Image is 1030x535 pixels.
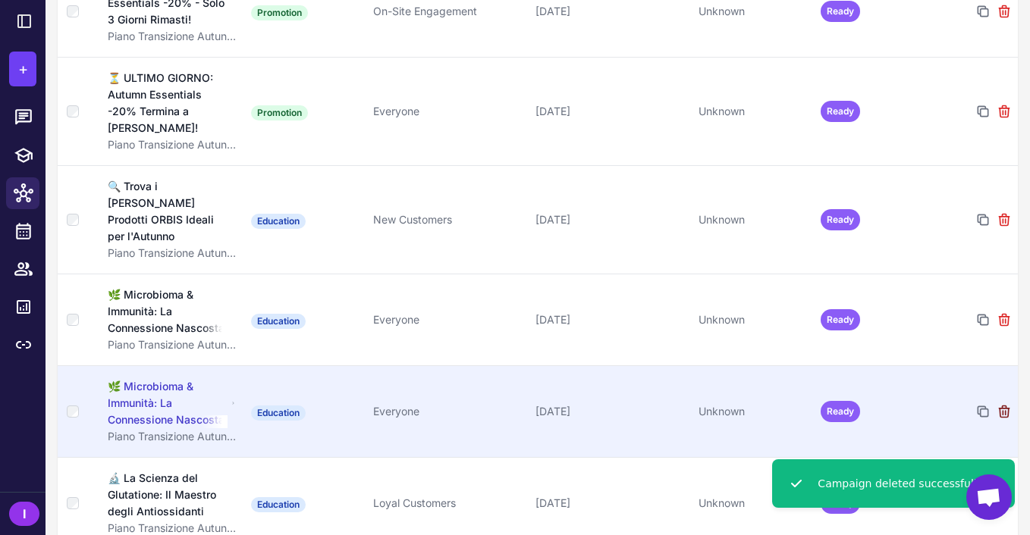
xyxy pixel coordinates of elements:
[535,103,686,120] div: [DATE]
[535,495,686,512] div: [DATE]
[699,211,809,228] div: Unknown
[108,136,236,153] div: Piano Transizione Autunnale e Supporto Immunitario - Settembre 2025
[966,474,1012,520] a: Aprire la chat
[108,286,228,336] div: 🌿 Microbioma & Immunità: La Connessione Nascosta
[108,428,236,445] div: Piano Transizione Autunnale e Supporto Immunitario - Settembre 2025
[699,495,809,512] div: Unknown
[251,214,306,229] span: Education
[251,314,306,329] span: Education
[821,309,860,330] span: Ready
[699,103,809,120] div: Unknown
[108,28,236,45] div: Piano Transizione Autunnale e Supporto Immunitario - Settembre 2025
[251,497,306,512] span: Education
[9,502,39,526] div: I
[251,5,308,20] span: Promotion
[699,311,809,328] div: Unknown
[373,311,524,328] div: Everyone
[251,105,308,120] span: Promotion
[108,470,228,520] div: 🔬 La Scienza del Glutatione: Il Maestro degli Antiossidanti
[373,103,524,120] div: Everyone
[9,52,36,86] button: +
[821,101,860,122] span: Ready
[699,403,809,420] div: Unknown
[108,70,229,136] div: ⏳ ULTIMO GIORNO: Autumn Essentials -20% Termina a [PERSON_NAME]!
[108,245,236,261] div: Piano Transizione Autunnale e Supporto Immunitario - Settembre 2025
[373,495,524,512] div: Loyal Customers
[535,311,686,328] div: [DATE]
[821,209,860,230] span: Ready
[821,401,860,422] span: Ready
[818,475,983,492] div: Campaign deleted successfully
[821,1,860,22] span: Ready
[535,403,686,420] div: [DATE]
[108,178,228,245] div: 🔍 Trova i [PERSON_NAME] Prodotti ORBIS Ideali per l'Autunno
[18,58,28,80] span: +
[373,211,524,228] div: New Customers
[108,378,228,428] div: 🌿 Microbioma & Immunità: La Connessione Nascosta
[535,3,686,20] div: [DATE]
[251,405,306,421] span: Education
[108,336,236,353] div: Piano Transizione Autunnale e Supporto Immunitario - Settembre 2025
[699,3,809,20] div: Unknown
[373,3,524,20] div: On-Site Engagement
[373,403,524,420] div: Everyone
[535,211,686,228] div: [DATE]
